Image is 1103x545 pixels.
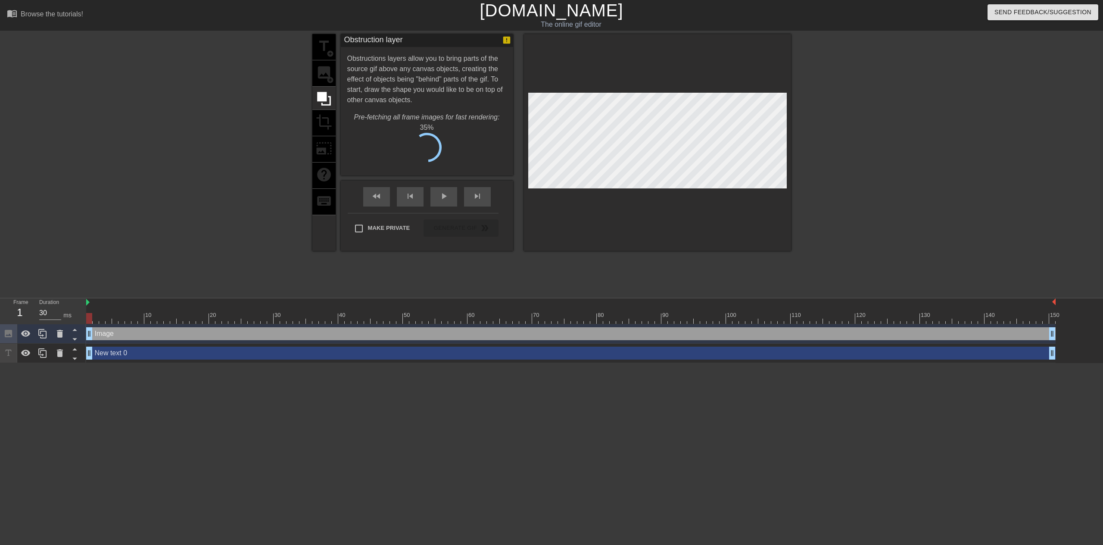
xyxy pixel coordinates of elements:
[210,311,218,319] div: 20
[371,191,382,201] span: fast_rewind
[7,8,17,19] span: menu_book
[1050,311,1061,319] div: 150
[468,311,476,319] div: 60
[791,311,802,319] div: 110
[347,122,507,133] div: 35 %
[145,311,153,319] div: 10
[7,8,83,22] a: Browse the tutorials!
[1048,329,1056,338] span: drag_handle
[1048,349,1056,357] span: drag_handle
[21,10,83,18] div: Browse the tutorials!
[347,112,507,122] div: Pre-fetching all frame images for fast rendering:
[63,311,72,320] div: ms
[347,53,507,162] div: Obstructions layers allow you to bring parts of the source gif above any canvas objects, creating...
[988,4,1098,20] button: Send Feedback/Suggestion
[405,191,415,201] span: skip_previous
[727,311,738,319] div: 100
[404,311,411,319] div: 50
[274,311,282,319] div: 30
[368,224,410,232] span: Make Private
[39,300,59,305] label: Duration
[13,305,26,320] div: 1
[372,19,770,30] div: The online gif editor
[1052,298,1056,305] img: bound-end.png
[598,311,605,319] div: 80
[985,311,996,319] div: 140
[472,191,483,201] span: skip_next
[921,311,932,319] div: 130
[480,1,623,20] a: [DOMAIN_NAME]
[533,311,541,319] div: 70
[85,349,93,357] span: drag_handle
[994,7,1091,18] span: Send Feedback/Suggestion
[7,298,33,323] div: Frame
[662,311,670,319] div: 90
[339,311,347,319] div: 40
[344,34,403,47] div: Obstruction layer
[439,191,449,201] span: play_arrow
[85,329,93,338] span: drag_handle
[856,311,867,319] div: 120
